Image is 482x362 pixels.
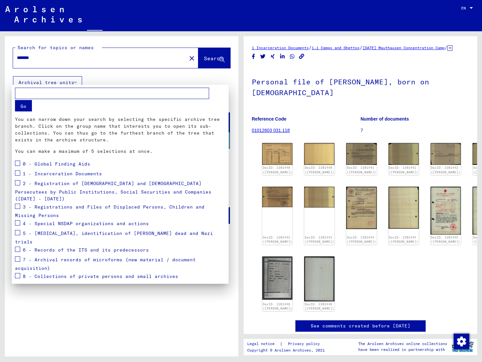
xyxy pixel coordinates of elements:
span: 7 - Archival records of microforms (new material / document acquisition) [15,257,196,271]
span: 5 - [MEDICAL_DATA], identification of [PERSON_NAME] dead and Nazi trials [15,230,213,245]
span: 4 - Special NSDAP organizations and actions [23,221,149,226]
p: You can narrow down your search by selecting the specific archive tree branch. Click on the group... [15,116,225,143]
span: 0 - Global Finding Aids [23,161,90,167]
span: 3 - Registrations and Files of Displaced Persons, Children and Missing Persons [15,204,205,219]
img: Zustimmung ändern [454,334,469,349]
p: You can make a maximum of 5 selections at once. [15,148,225,155]
span: 1 - Incarceration Documents [23,171,102,177]
span: 8 - Collections of private persons and small archives [23,273,178,279]
button: Go [15,100,32,111]
span: 6 - Records of the ITS and its predecessors [23,247,149,253]
span: 2 - Registration of [DEMOGRAPHIC_DATA] and [DEMOGRAPHIC_DATA] Persecutees by Public Institutions,... [15,181,211,202]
